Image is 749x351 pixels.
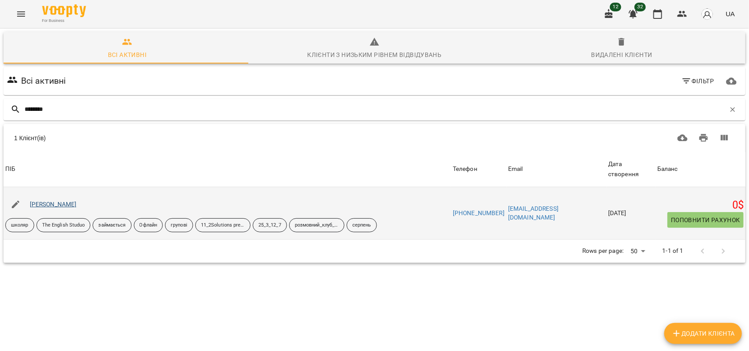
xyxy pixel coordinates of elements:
[36,218,91,232] div: The English Studuo
[352,222,371,229] p: серпень
[14,134,359,142] div: 1 Клієнт(ів)
[664,323,742,344] button: Додати клієнта
[582,247,624,255] p: Rows per page:
[726,9,735,18] span: UA
[307,50,441,60] div: Клієнти з низьким рівнем відвідувань
[4,124,745,152] div: Table Toolbar
[347,218,377,232] div: серпень
[165,218,193,232] div: групові
[608,159,654,180] div: Дата створення
[663,247,684,255] p: 1-1 of 1
[667,212,744,228] button: Поповнити рахунок
[42,18,86,24] span: For Business
[5,164,15,174] div: ПІБ
[722,6,738,22] button: UA
[295,222,339,229] p: розмовний_клуб_14_00
[627,245,648,258] div: 50
[253,218,287,232] div: 25_3_12_7
[30,201,77,208] a: [PERSON_NAME]
[453,209,505,216] a: [PHONE_NUMBER]
[171,222,187,229] p: групові
[508,164,523,174] div: Email
[258,222,281,229] p: 25_3_12_7
[42,222,85,229] p: The English Studuo
[42,4,86,17] img: Voopty Logo
[657,199,744,212] h5: 0 $
[671,215,740,225] span: Поповнити рахунок
[714,128,735,149] button: Вигляд колонок
[678,73,718,89] button: Фільтр
[134,218,163,232] div: Офлайн
[701,8,713,20] img: avatar_s.png
[453,164,505,174] span: Телефон
[5,164,15,174] div: Sort
[606,187,656,240] td: [DATE]
[657,164,678,174] div: Баланс
[693,128,714,149] button: Друк
[11,4,32,25] button: Menu
[681,76,714,86] span: Фільтр
[5,164,449,174] span: ПІБ
[201,222,245,229] p: 11_2Solutions pre-intermidiate past simplepast continuous
[591,50,652,60] div: Видалені клієнти
[453,164,477,174] div: Sort
[608,159,654,180] div: Sort
[21,74,66,88] h6: Всі активні
[453,164,477,174] div: Телефон
[93,218,131,232] div: займається
[5,218,34,232] div: школяр
[98,222,125,229] p: займається
[508,205,559,221] a: [EMAIL_ADDRESS][DOMAIN_NAME]
[634,3,646,11] span: 32
[195,218,251,232] div: 11_2Solutions pre-intermidiate past simplepast continuous
[672,128,693,149] button: Завантажити CSV
[610,3,621,11] span: 12
[657,164,744,174] span: Баланс
[289,218,344,232] div: розмовний_клуб_14_00
[508,164,523,174] div: Sort
[11,222,29,229] p: школяр
[657,164,678,174] div: Sort
[508,164,605,174] span: Email
[140,222,158,229] p: Офлайн
[108,50,147,60] div: Всі активні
